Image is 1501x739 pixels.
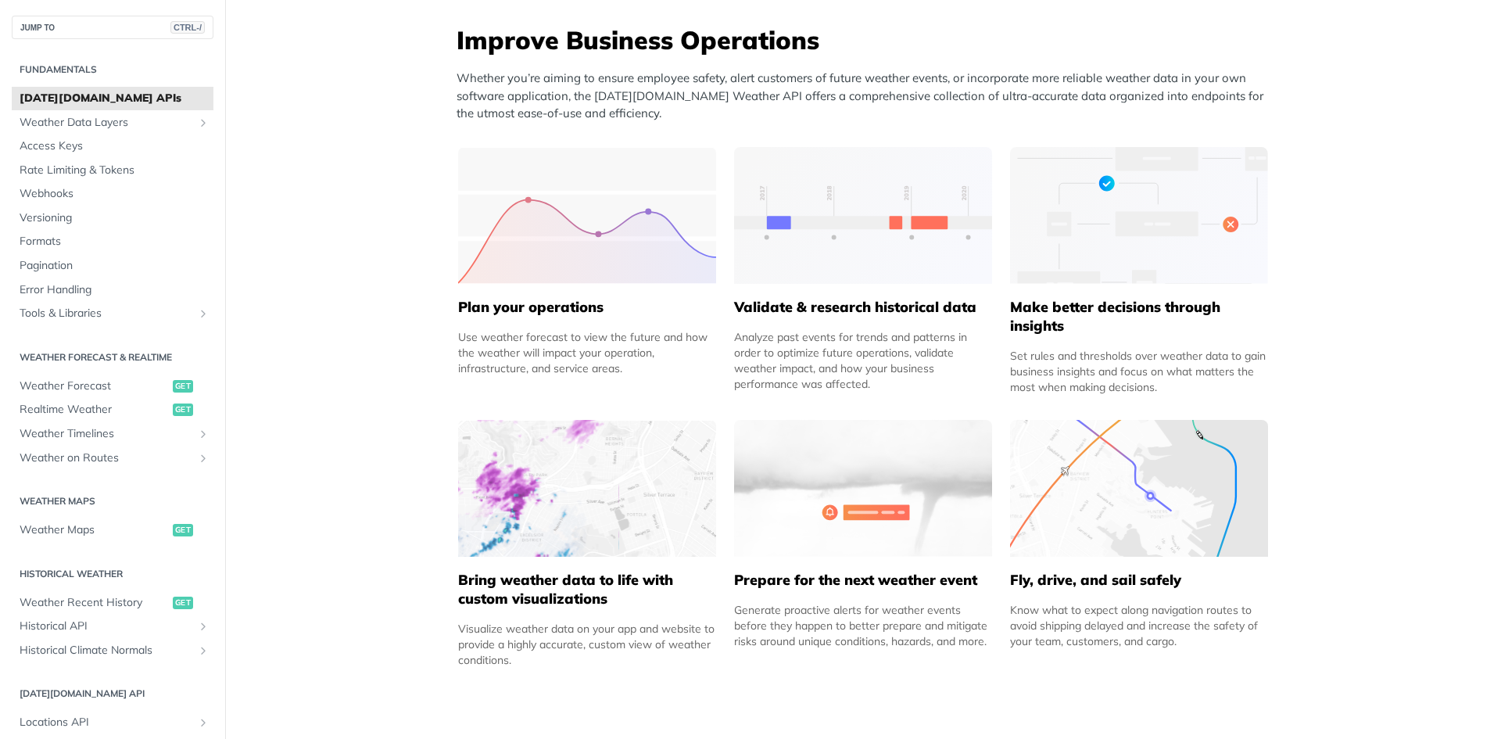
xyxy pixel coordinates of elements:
[12,254,213,278] a: Pagination
[734,420,992,557] img: 2c0a313-group-496-12x.svg
[12,518,213,542] a: Weather Mapsget
[12,447,213,470] a: Weather on RoutesShow subpages for Weather on Routes
[20,450,193,466] span: Weather on Routes
[197,716,210,729] button: Show subpages for Locations API
[12,422,213,446] a: Weather TimelinesShow subpages for Weather Timelines
[1010,147,1268,284] img: a22d113-group-496-32x.svg
[197,644,210,657] button: Show subpages for Historical Climate Normals
[12,615,213,638] a: Historical APIShow subpages for Historical API
[458,420,716,557] img: 4463876-group-4982x.svg
[1010,298,1268,335] h5: Make better decisions through insights
[1010,571,1268,590] h5: Fly, drive, and sail safely
[20,163,210,178] span: Rate Limiting & Tokens
[457,23,1277,57] h3: Improve Business Operations
[20,91,210,106] span: [DATE][DOMAIN_NAME] APIs
[12,135,213,158] a: Access Keys
[12,639,213,662] a: Historical Climate NormalsShow subpages for Historical Climate Normals
[20,426,193,442] span: Weather Timelines
[12,398,213,422] a: Realtime Weatherget
[197,452,210,465] button: Show subpages for Weather on Routes
[20,643,193,658] span: Historical Climate Normals
[173,524,193,536] span: get
[12,687,213,701] h2: [DATE][DOMAIN_NAME] API
[20,138,210,154] span: Access Keys
[12,494,213,508] h2: Weather Maps
[197,620,210,633] button: Show subpages for Historical API
[20,186,210,202] span: Webhooks
[197,117,210,129] button: Show subpages for Weather Data Layers
[12,302,213,325] a: Tools & LibrariesShow subpages for Tools & Libraries
[734,571,992,590] h5: Prepare for the next weather event
[734,602,992,649] div: Generate proactive alerts for weather events before they happen to better prepare and mitigate ri...
[1010,602,1268,649] div: Know what to expect along navigation routes to avoid shipping delayed and increase the safety of ...
[20,306,193,321] span: Tools & Libraries
[12,111,213,135] a: Weather Data LayersShow subpages for Weather Data Layers
[12,278,213,302] a: Error Handling
[20,715,193,730] span: Locations API
[12,63,213,77] h2: Fundamentals
[20,378,169,394] span: Weather Forecast
[457,70,1277,123] p: Whether you’re aiming to ensure employee safety, alert customers of future weather events, or inc...
[20,595,169,611] span: Weather Recent History
[734,329,992,392] div: Analyze past events for trends and patterns in order to optimize future operations, validate weat...
[20,115,193,131] span: Weather Data Layers
[458,621,716,668] div: Visualize weather data on your app and website to provide a highly accurate, custom view of weath...
[12,375,213,398] a: Weather Forecastget
[20,282,210,298] span: Error Handling
[12,711,213,734] a: Locations APIShow subpages for Locations API
[173,380,193,393] span: get
[12,206,213,230] a: Versioning
[12,159,213,182] a: Rate Limiting & Tokens
[197,307,210,320] button: Show subpages for Tools & Libraries
[20,234,210,249] span: Formats
[20,522,169,538] span: Weather Maps
[734,147,992,284] img: 13d7ca0-group-496-2.svg
[12,87,213,110] a: [DATE][DOMAIN_NAME] APIs
[170,21,205,34] span: CTRL-/
[458,298,716,317] h5: Plan your operations
[12,182,213,206] a: Webhooks
[1010,420,1268,557] img: 994b3d6-mask-group-32x.svg
[12,16,213,39] button: JUMP TOCTRL-/
[20,402,169,418] span: Realtime Weather
[173,597,193,609] span: get
[458,329,716,376] div: Use weather forecast to view the future and how the weather will impact your operation, infrastru...
[458,147,716,284] img: 39565e8-group-4962x.svg
[458,571,716,608] h5: Bring weather data to life with custom visualizations
[1010,348,1268,395] div: Set rules and thresholds over weather data to gain business insights and focus on what matters th...
[12,567,213,581] h2: Historical Weather
[20,210,210,226] span: Versioning
[20,258,210,274] span: Pagination
[20,619,193,634] span: Historical API
[12,591,213,615] a: Weather Recent Historyget
[12,350,213,364] h2: Weather Forecast & realtime
[734,298,992,317] h5: Validate & research historical data
[173,404,193,416] span: get
[12,230,213,253] a: Formats
[197,428,210,440] button: Show subpages for Weather Timelines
